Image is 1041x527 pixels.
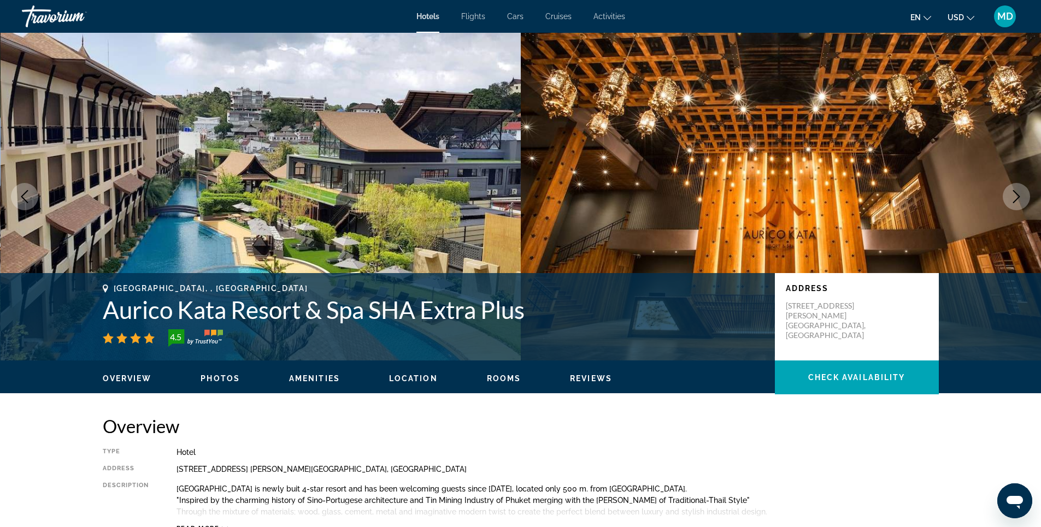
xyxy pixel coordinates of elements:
span: Rooms [487,374,521,383]
a: Cruises [545,12,572,21]
iframe: Button to launch messaging window [997,483,1032,518]
p: "Inspired by the charming history of Sino-Portugese architecture and Tin Mining Industry of Phuke... [177,496,939,505]
span: Amenities [289,374,340,383]
span: Overview [103,374,152,383]
h2: Overview [103,415,939,437]
a: Activities [593,12,625,21]
span: Photos [201,374,240,383]
button: Next image [1003,183,1030,210]
button: Change currency [948,9,974,25]
button: Photos [201,374,240,383]
button: Previous image [11,183,38,210]
a: Cars [507,12,524,21]
div: Hotel [177,448,939,457]
button: Rooms [487,374,521,383]
p: [GEOGRAPHIC_DATA] is newly buit 4-star resort and has been welcoming guests since [DATE], located... [177,484,939,493]
div: Type [103,448,149,457]
span: USD [948,13,964,22]
div: 4.5 [165,330,187,344]
a: Travorium [22,2,131,31]
h1: Aurico Kata Resort & Spa SHA Extra Plus [103,295,764,324]
span: Location [389,374,438,383]
button: Overview [103,374,152,383]
button: Check Availability [775,360,939,394]
a: Hotels [416,12,439,21]
a: Flights [461,12,485,21]
img: trustyou-badge-hor.svg [168,329,223,347]
div: Description [103,482,149,519]
span: Reviews [570,374,612,383]
span: MD [997,11,1013,22]
button: User Menu [991,5,1019,28]
span: Check Availability [808,373,905,382]
span: [GEOGRAPHIC_DATA], , [GEOGRAPHIC_DATA] [114,284,308,293]
button: Reviews [570,374,612,383]
div: [STREET_ADDRESS] [PERSON_NAME][GEOGRAPHIC_DATA], [GEOGRAPHIC_DATA] [177,465,939,473]
button: Change language [910,9,931,25]
button: Amenities [289,374,340,383]
p: Address [786,284,928,293]
span: en [910,13,921,22]
p: [STREET_ADDRESS] [PERSON_NAME][GEOGRAPHIC_DATA], [GEOGRAPHIC_DATA] [786,301,873,340]
div: Address [103,465,149,473]
button: Location [389,374,438,383]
